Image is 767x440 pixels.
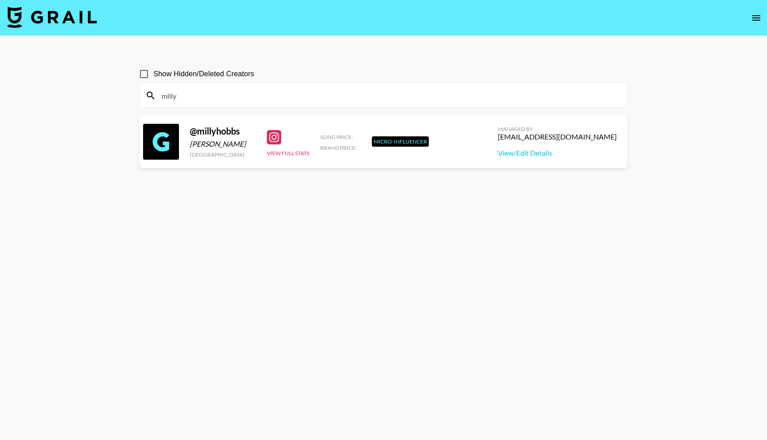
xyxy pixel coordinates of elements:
div: [PERSON_NAME] [190,139,256,148]
div: [GEOGRAPHIC_DATA] [190,151,256,158]
span: Brand Price: [320,144,357,151]
button: open drawer [747,9,765,27]
img: Grail Talent [7,6,97,28]
div: Managed By [498,126,617,132]
button: View Full Stats [267,150,309,157]
div: Micro-Influencer [372,136,429,147]
span: Song Price: [320,134,353,140]
a: View/Edit Details [498,148,617,157]
div: @ millyhobbs [190,126,256,137]
span: Show Hidden/Deleted Creators [153,69,254,79]
input: Search by User Name [156,88,622,103]
div: [EMAIL_ADDRESS][DOMAIN_NAME] [498,132,617,141]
